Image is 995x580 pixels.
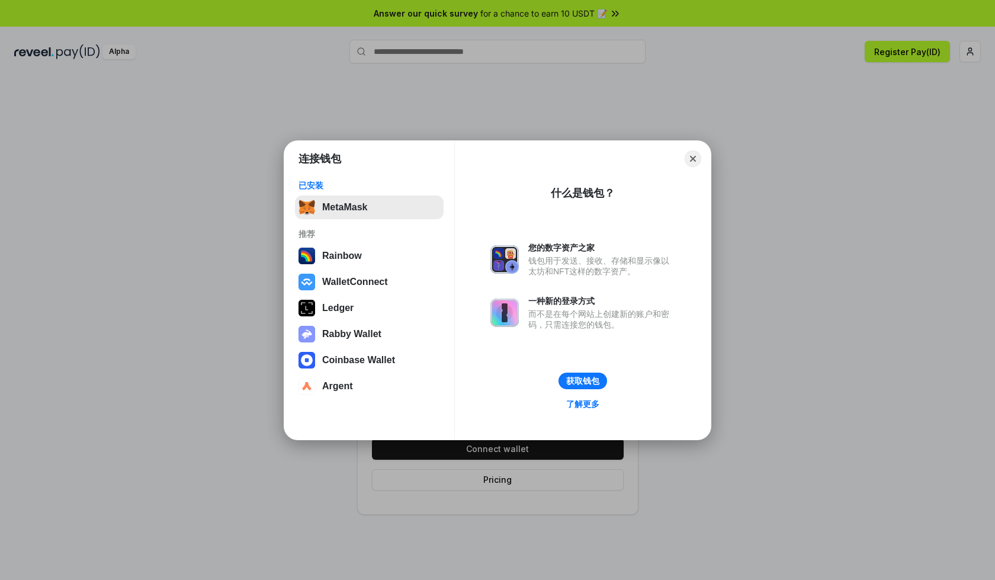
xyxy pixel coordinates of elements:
[566,399,599,409] div: 了解更多
[295,322,444,346] button: Rabby Wallet
[295,374,444,398] button: Argent
[322,251,362,261] div: Rainbow
[566,376,599,386] div: 获取钱包
[490,299,519,327] img: svg+xml,%3Csvg%20xmlns%3D%22http%3A%2F%2Fwww.w3.org%2F2000%2Fsvg%22%20fill%3D%22none%22%20viewBox...
[298,180,440,191] div: 已安装
[322,381,353,392] div: Argent
[490,245,519,274] img: svg+xml,%3Csvg%20xmlns%3D%22http%3A%2F%2Fwww.w3.org%2F2000%2Fsvg%22%20fill%3D%22none%22%20viewBox...
[298,152,341,166] h1: 连接钱包
[298,274,315,290] img: svg+xml,%3Csvg%20width%3D%2228%22%20height%3D%2228%22%20viewBox%3D%220%200%2028%2028%22%20fill%3D...
[685,150,701,167] button: Close
[298,229,440,239] div: 推荐
[295,196,444,219] button: MetaMask
[298,300,315,316] img: svg+xml,%3Csvg%20xmlns%3D%22http%3A%2F%2Fwww.w3.org%2F2000%2Fsvg%22%20width%3D%2228%22%20height%3...
[528,296,675,306] div: 一种新的登录方式
[295,296,444,320] button: Ledger
[322,277,388,287] div: WalletConnect
[298,326,315,342] img: svg+xml,%3Csvg%20xmlns%3D%22http%3A%2F%2Fwww.w3.org%2F2000%2Fsvg%22%20fill%3D%22none%22%20viewBox...
[295,348,444,372] button: Coinbase Wallet
[298,199,315,216] img: svg+xml,%3Csvg%20fill%3D%22none%22%20height%3D%2233%22%20viewBox%3D%220%200%2035%2033%22%20width%...
[528,255,675,277] div: 钱包用于发送、接收、存储和显示像以太坊和NFT这样的数字资产。
[298,352,315,368] img: svg+xml,%3Csvg%20width%3D%2228%22%20height%3D%2228%22%20viewBox%3D%220%200%2028%2028%22%20fill%3D...
[559,396,606,412] a: 了解更多
[322,355,395,366] div: Coinbase Wallet
[559,373,607,389] button: 获取钱包
[295,270,444,294] button: WalletConnect
[295,244,444,268] button: Rainbow
[528,242,675,253] div: 您的数字资产之家
[322,202,367,213] div: MetaMask
[298,248,315,264] img: svg+xml,%3Csvg%20width%3D%22120%22%20height%3D%22120%22%20viewBox%3D%220%200%20120%20120%22%20fil...
[551,186,615,200] div: 什么是钱包？
[298,378,315,395] img: svg+xml,%3Csvg%20width%3D%2228%22%20height%3D%2228%22%20viewBox%3D%220%200%2028%2028%22%20fill%3D...
[322,303,354,313] div: Ledger
[322,329,381,339] div: Rabby Wallet
[528,309,675,330] div: 而不是在每个网站上创建新的账户和密码，只需连接您的钱包。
